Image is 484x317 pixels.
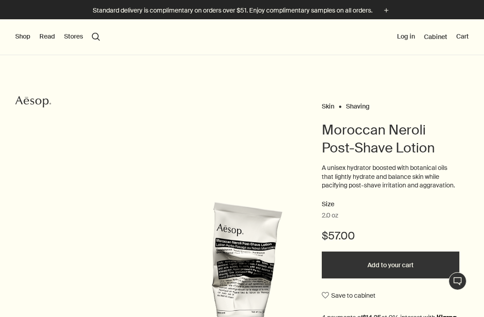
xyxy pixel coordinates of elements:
a: Aesop [13,93,53,113]
h1: Moroccan Neroli Post-Shave Lotion [322,121,459,157]
a: Skin [322,102,334,106]
span: 2.0 oz [322,211,338,220]
button: Standard delivery is complimentary on orders over $51. Enjoy complimentary samples on all orders. [93,5,391,16]
button: Shop [15,32,30,41]
button: Cart [456,32,469,41]
button: Save to cabinet [322,287,376,304]
a: Cabinet [424,33,447,41]
nav: supplementary [397,19,469,55]
button: Live Assistance [449,272,467,290]
button: Stores [64,32,83,41]
button: Read [39,32,55,41]
button: Add to your cart - $57.00 [322,252,459,278]
p: A unisex hydrator boosted with botanical oils that lightly hydrate and balance skin while pacifyi... [322,164,459,190]
h2: Size [322,199,459,210]
nav: primary [15,19,100,55]
button: Log in [397,32,415,41]
svg: Aesop [15,95,51,109]
a: Shaving [346,102,370,106]
p: Standard delivery is complimentary on orders over $51. Enjoy complimentary samples on all orders. [93,6,372,15]
button: Open search [92,33,100,41]
span: $57.00 [322,229,355,243]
